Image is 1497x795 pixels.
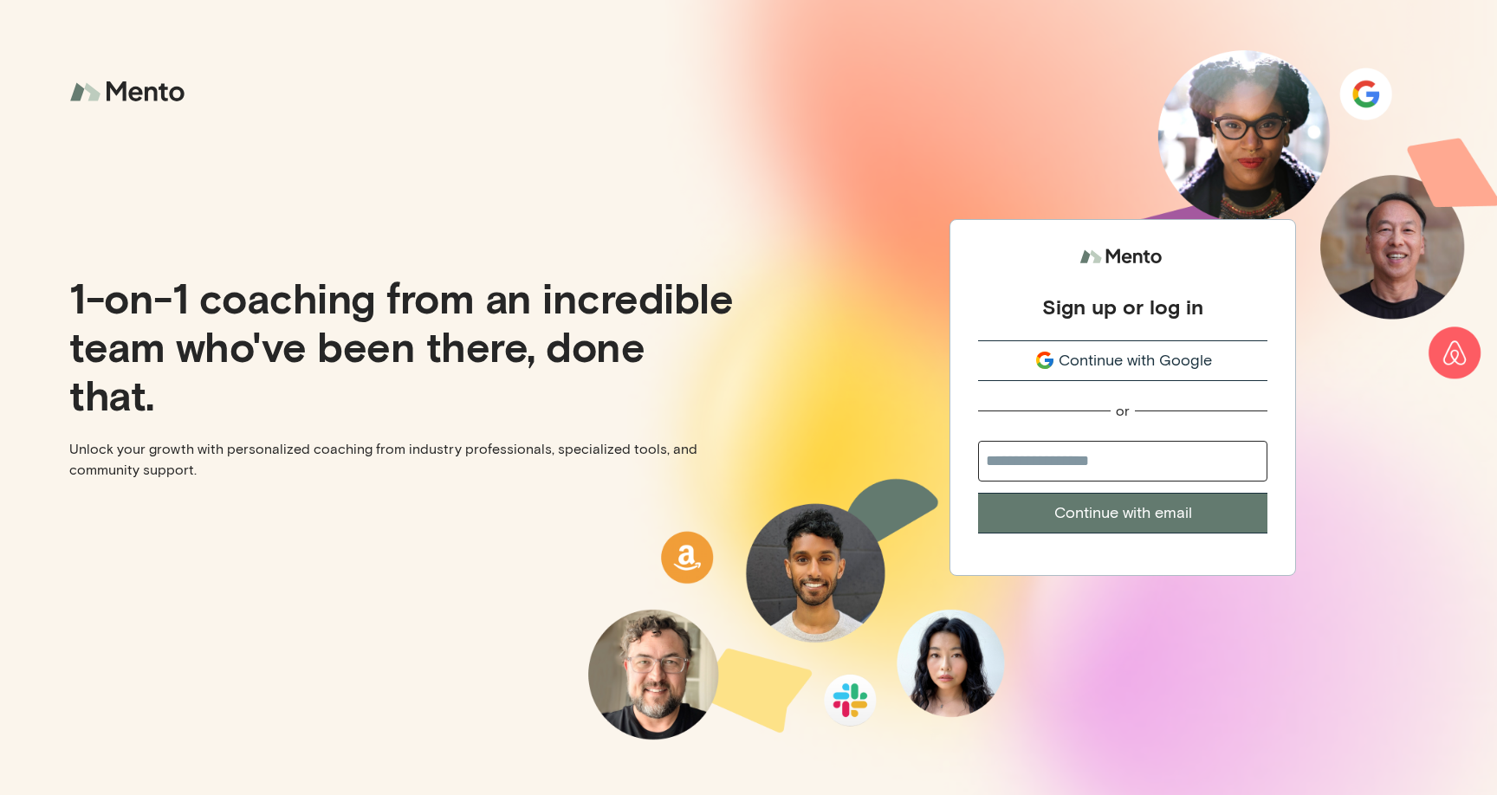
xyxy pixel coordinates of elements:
[1059,349,1212,372] span: Continue with Google
[69,273,735,418] p: 1-on-1 coaching from an incredible team who've been there, done that.
[69,439,735,481] p: Unlock your growth with personalized coaching from industry professionals, specialized tools, and...
[1116,402,1130,420] div: or
[69,69,191,115] img: logo
[978,340,1267,381] button: Continue with Google
[1079,241,1166,273] img: logo.svg
[978,493,1267,533] button: Continue with email
[1042,294,1203,320] div: Sign up or log in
